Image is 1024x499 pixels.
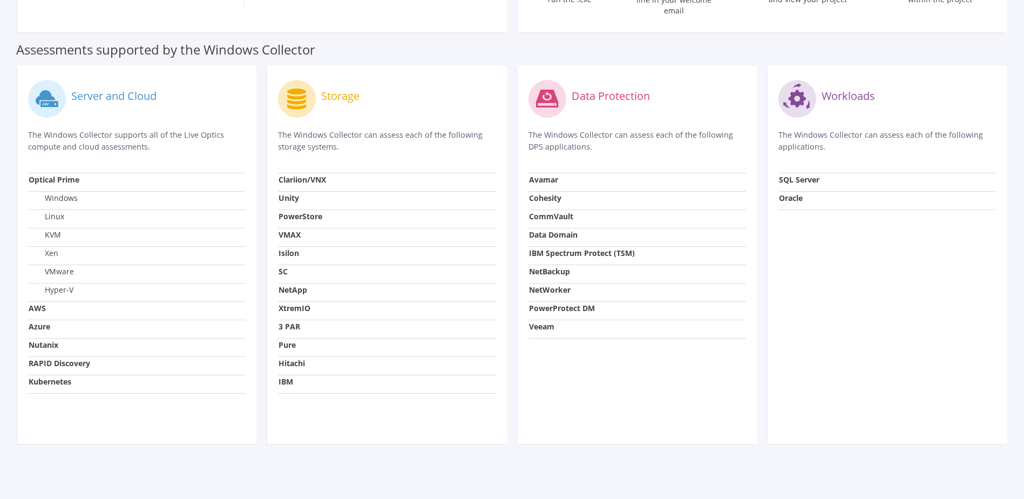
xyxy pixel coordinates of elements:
strong: IBM [279,376,293,387]
strong: Pure [279,340,296,350]
label: Workloads [822,91,875,102]
label: KVM [29,230,61,240]
strong: Clariion/VNX [279,174,326,185]
label: Assessments supported by the Windows Collector [16,44,315,55]
p: The Windows Collector can assess each of the following storage systems. [278,129,496,153]
strong: NetApp [279,285,307,295]
strong: RAPID Discovery [29,358,90,368]
strong: Unity [279,193,299,203]
p: The Windows Collector supports all of the Live Optics compute and cloud assessments. [28,129,246,153]
label: Data Protection [572,91,650,102]
strong: CommVault [529,211,573,221]
label: Server and Cloud [71,91,157,102]
strong: SQL Server [779,174,819,185]
label: Hyper-V [29,285,73,295]
strong: 3 PAR [279,321,300,332]
strong: IBM Spectrum Protect (TSM) [529,248,635,258]
strong: Nutanix [29,340,58,350]
strong: Azure [29,321,50,332]
strong: XtremIO [279,303,310,313]
strong: AWS [29,303,46,313]
strong: Data Domain [529,230,578,240]
strong: NetBackup [529,266,570,277]
strong: PowerProtect DM [529,303,595,313]
strong: SC [279,266,288,277]
strong: PowerStore [279,211,322,221]
label: Linux [29,211,64,222]
label: Storage [321,91,360,102]
strong: Isilon [279,248,299,258]
strong: Oracle [779,193,803,203]
label: Windows [29,193,78,204]
strong: Hitachi [279,358,305,368]
strong: Veeam [529,321,554,332]
strong: NetWorker [529,285,571,295]
strong: Avamar [529,174,558,185]
strong: Optical Prime [29,174,79,185]
strong: Cohesity [529,193,561,203]
strong: VMAX [279,230,301,240]
label: Xen [29,248,58,259]
label: VMware [29,266,74,277]
p: The Windows Collector can assess each of the following DPS applications. [528,129,746,153]
p: The Windows Collector can assess each of the following applications. [778,129,996,153]
strong: Kubernetes [29,376,71,387]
